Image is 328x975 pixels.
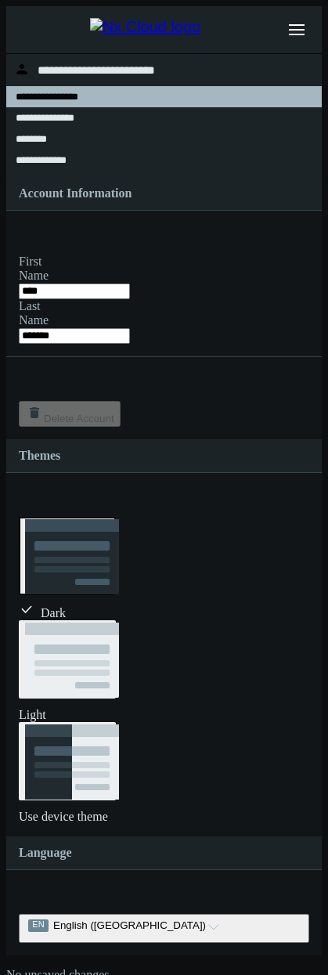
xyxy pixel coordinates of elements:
[53,919,206,937] span: English ([GEOGRAPHIC_DATA])
[19,449,309,463] h4: Themes
[19,401,121,427] button: Delete Account
[19,186,309,200] h4: Account Information
[19,810,108,823] span: Use device theme
[41,606,66,619] span: Dark
[90,18,201,42] img: Nx Cloud logo
[19,255,49,282] label: First Name
[19,708,46,721] span: Light
[19,914,309,943] button: ENEnglish ([GEOGRAPHIC_DATA])
[19,846,309,860] h4: Language
[28,919,49,932] span: EN
[19,299,49,327] label: Last Name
